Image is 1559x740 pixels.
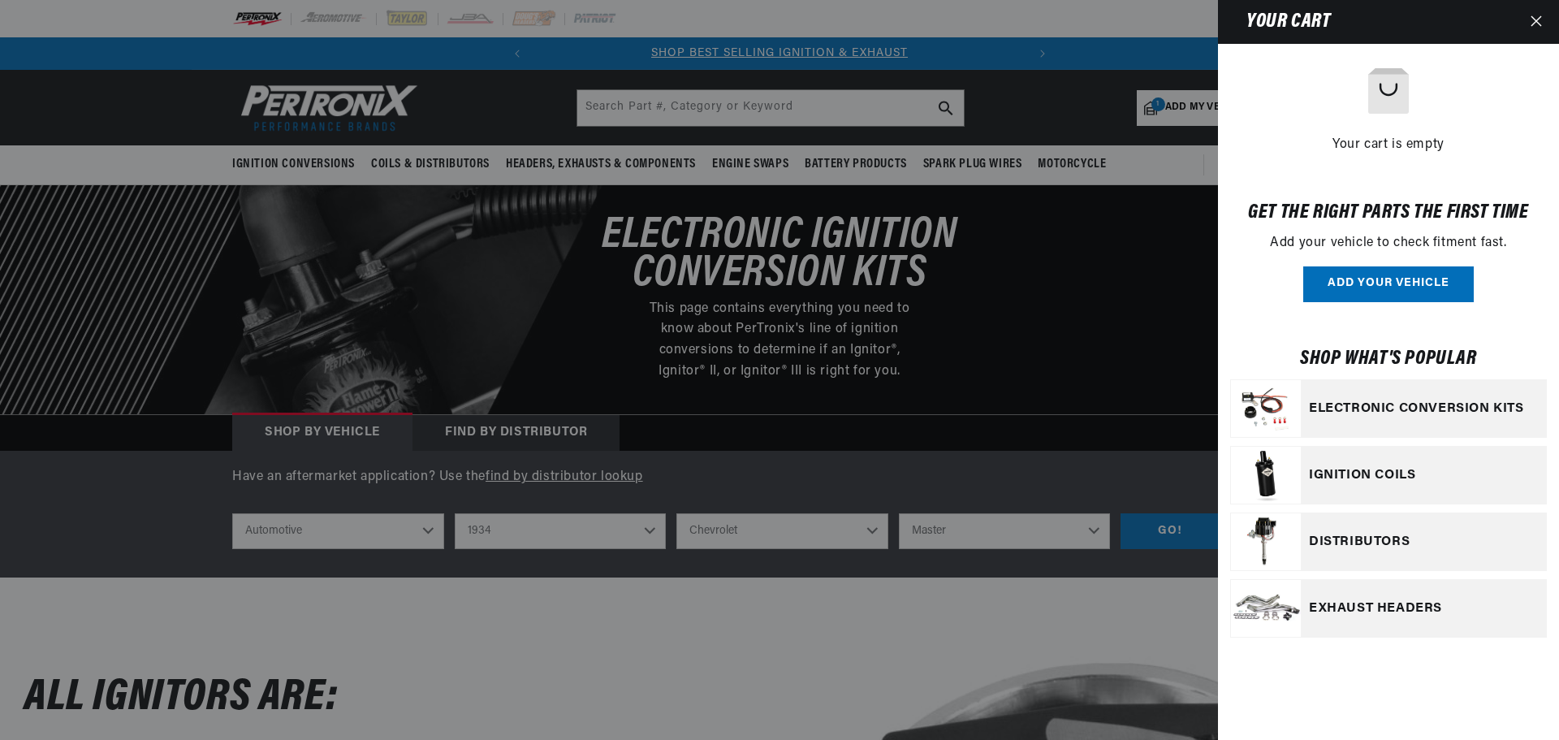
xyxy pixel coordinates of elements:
[1230,351,1547,367] h6: Shop what's popular
[1230,205,1547,221] h6: Get the right parts the first time
[1230,14,1330,30] h2: Your cart
[1303,266,1474,303] button: Add your vehicle
[1230,135,1547,156] h2: Your cart is empty
[1230,233,1547,254] p: Add your vehicle to check fitment fast.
